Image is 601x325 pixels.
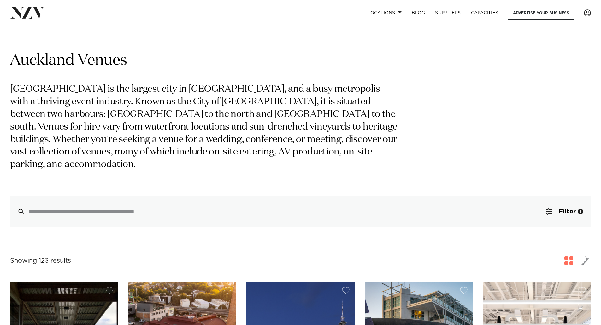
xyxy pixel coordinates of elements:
[559,208,576,215] span: Filter
[10,7,44,18] img: nzv-logo.png
[10,51,591,71] h1: Auckland Venues
[362,6,407,20] a: Locations
[10,256,71,266] div: Showing 123 results
[10,83,400,171] p: [GEOGRAPHIC_DATA] is the largest city in [GEOGRAPHIC_DATA], and a busy metropolis with a thriving...
[430,6,466,20] a: SUPPLIERS
[407,6,430,20] a: BLOG
[539,196,591,227] button: Filter1
[578,209,583,214] div: 1
[508,6,574,20] a: Advertise your business
[466,6,504,20] a: Capacities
